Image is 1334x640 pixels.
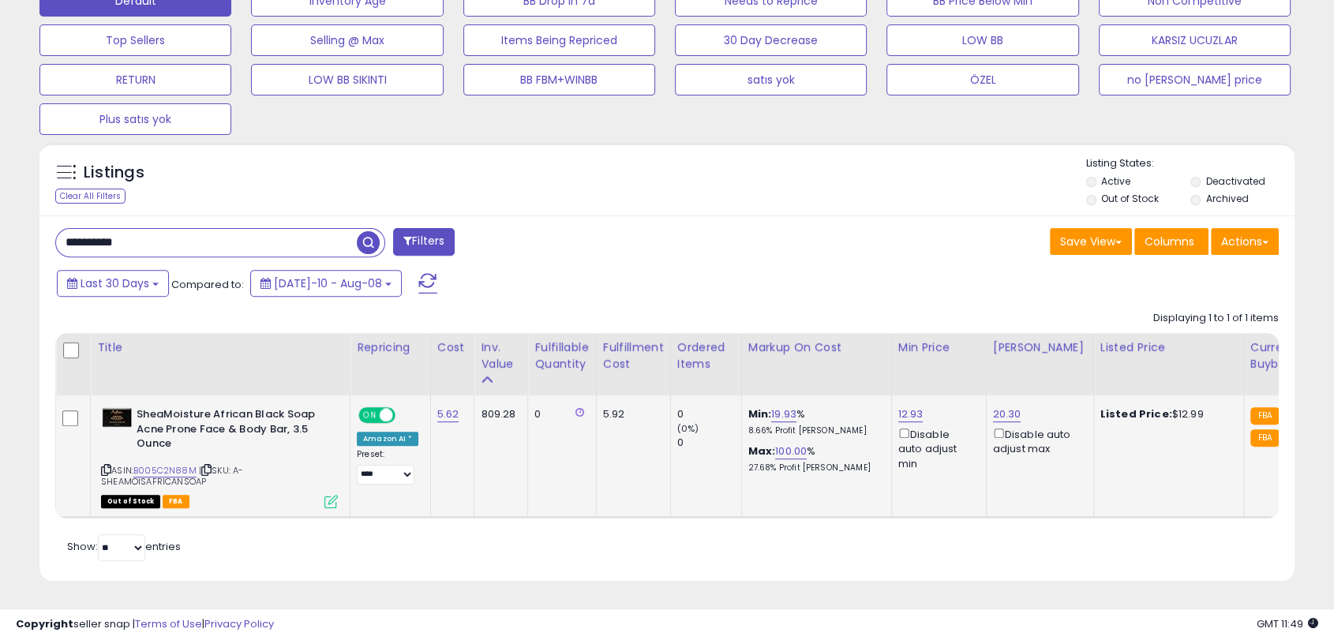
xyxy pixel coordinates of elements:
span: 2025-09-8 11:49 GMT [1257,616,1318,631]
div: Fulfillable Quantity [534,339,589,372]
div: Repricing [357,339,424,356]
div: $12.99 [1100,407,1231,421]
a: 12.93 [898,406,924,422]
div: Cost [437,339,468,356]
span: Compared to: [171,277,244,292]
span: Last 30 Days [81,275,149,291]
span: ON [360,409,380,422]
button: Top Sellers [39,24,231,56]
div: Title [97,339,343,356]
div: Clear All Filters [55,189,126,204]
button: satıs yok [675,64,867,95]
div: seller snap | | [16,617,274,632]
button: Save View [1050,228,1132,255]
label: Out of Stock [1101,192,1159,205]
button: ÖZEL [886,64,1078,95]
small: FBA [1250,429,1280,447]
strong: Copyright [16,616,73,631]
button: 30 Day Decrease [675,24,867,56]
div: Ordered Items [677,339,735,372]
span: Show: entries [67,539,181,554]
button: Columns [1134,228,1208,255]
div: Min Price [898,339,980,356]
div: Displaying 1 to 1 of 1 items [1153,311,1279,326]
button: Last 30 Days [57,270,169,297]
div: Listed Price [1100,339,1237,356]
p: 27.68% Profit [PERSON_NAME] [748,462,879,473]
b: SheaMoisture African Black Soap Acne Prone Face & Body Bar, 3.5 Ounce [137,407,328,455]
button: RETURN [39,64,231,95]
button: LOW BB SIKINTI [251,64,443,95]
div: Preset: [357,449,418,485]
div: % [748,407,879,436]
b: Min: [748,406,772,421]
button: no [PERSON_NAME] price [1099,64,1291,95]
img: 31KLa76YpWL._SL40_.jpg [101,407,133,428]
a: Privacy Policy [204,616,274,631]
h5: Listings [84,162,144,184]
label: Active [1101,174,1130,188]
span: | SKU: A-SHEAMOISAFRICANSOAP [101,464,243,488]
small: FBA [1250,407,1280,425]
div: Current Buybox Price [1250,339,1332,372]
div: ASIN: [101,407,338,507]
div: % [748,444,879,473]
button: Plus satıs yok [39,103,231,135]
label: Archived [1206,192,1249,205]
div: Inv. value [481,339,521,372]
div: 0 [677,436,741,450]
th: The percentage added to the cost of goods (COGS) that forms the calculator for Min & Max prices. [741,333,891,395]
span: [DATE]-10 - Aug-08 [274,275,382,291]
button: Items Being Repriced [463,24,655,56]
button: Filters [393,228,455,256]
button: KARSIZ UCUZLAR [1099,24,1291,56]
b: Max: [748,444,776,458]
div: Amazon AI * [357,432,418,446]
div: 809.28 [481,407,515,421]
button: BB FBM+WINBB [463,64,655,95]
div: 0 [534,407,583,421]
button: Actions [1211,228,1279,255]
div: Fulfillment Cost [603,339,664,372]
a: 19.93 [771,406,796,422]
span: Columns [1145,234,1194,249]
div: 0 [677,407,741,421]
button: LOW BB [886,24,1078,56]
div: 5.92 [603,407,658,421]
button: [DATE]-10 - Aug-08 [250,270,402,297]
div: Markup on Cost [748,339,885,356]
p: 8.66% Profit [PERSON_NAME] [748,425,879,436]
a: 100.00 [775,444,807,459]
b: Listed Price: [1100,406,1172,421]
div: [PERSON_NAME] [993,339,1087,356]
span: OFF [393,409,418,422]
button: Selling @ Max [251,24,443,56]
p: Listing States: [1086,156,1295,171]
a: Terms of Use [135,616,202,631]
a: 20.30 [993,406,1021,422]
label: Deactivated [1206,174,1265,188]
a: 5.62 [437,406,459,422]
small: (0%) [677,422,699,435]
span: All listings that are currently out of stock and unavailable for purchase on Amazon [101,495,160,508]
a: B005C2N88M [133,464,197,477]
div: Disable auto adjust min [898,425,974,471]
span: FBA [163,495,189,508]
div: Disable auto adjust max [993,425,1081,456]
